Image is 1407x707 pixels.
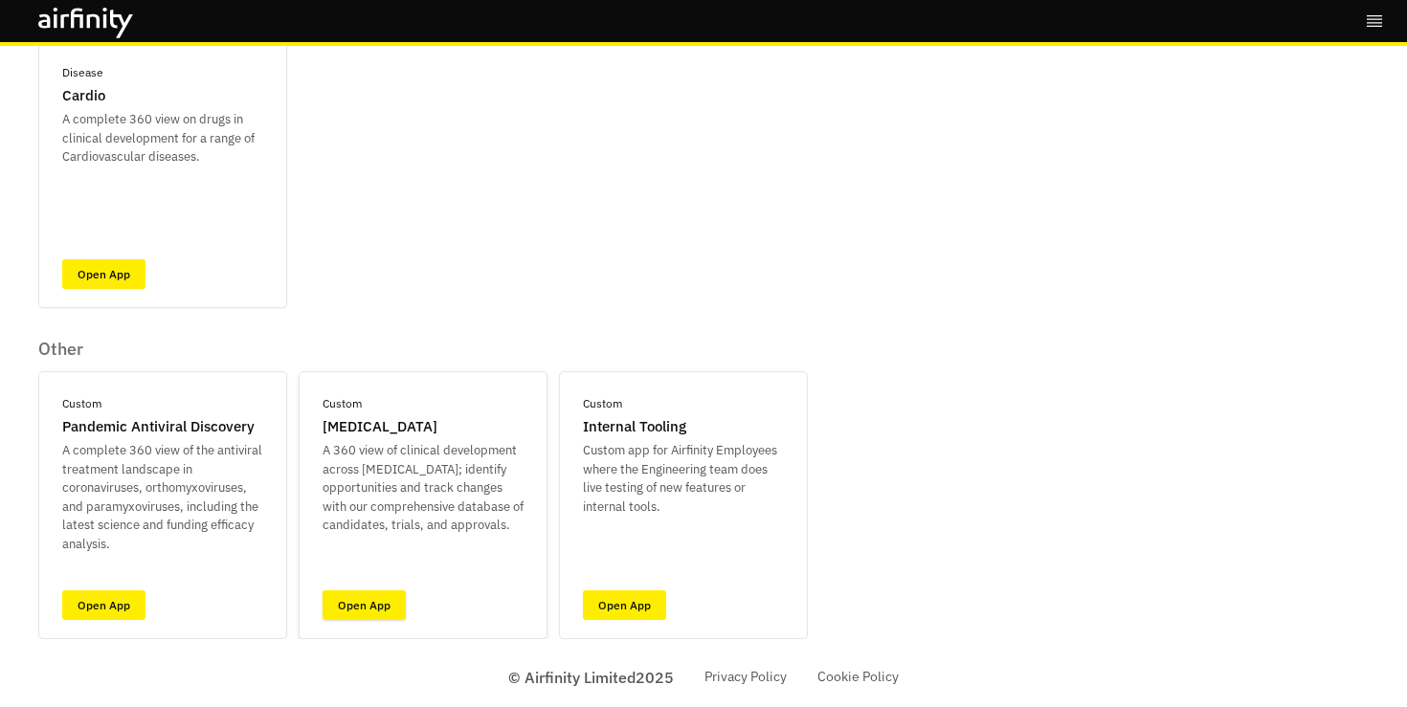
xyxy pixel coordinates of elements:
a: Open App [323,590,406,620]
a: Open App [62,590,145,620]
a: Open App [62,259,145,289]
p: Custom [323,395,362,412]
a: Cookie Policy [817,667,899,687]
p: Other [38,339,808,360]
p: Pandemic Antiviral Discovery [62,416,255,438]
p: Custom [62,395,101,412]
p: Disease [62,64,103,81]
a: Open App [583,590,666,620]
p: © Airfinity Limited 2025 [508,666,674,689]
p: A 360 view of clinical development across [MEDICAL_DATA]; identify opportunities and track change... [323,441,524,535]
p: Cardio [62,85,105,107]
p: Custom app for Airfinity Employees where the Engineering team does live testing of new features o... [583,441,784,516]
p: Internal Tooling [583,416,686,438]
p: A complete 360 view of the antiviral treatment landscape in coronaviruses, orthomyxoviruses, and ... [62,441,263,553]
a: Privacy Policy [704,667,787,687]
p: Custom [583,395,622,412]
p: [MEDICAL_DATA] [323,416,437,438]
p: A complete 360 view on drugs in clinical development for a range of Cardiovascular diseases. [62,110,263,166]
